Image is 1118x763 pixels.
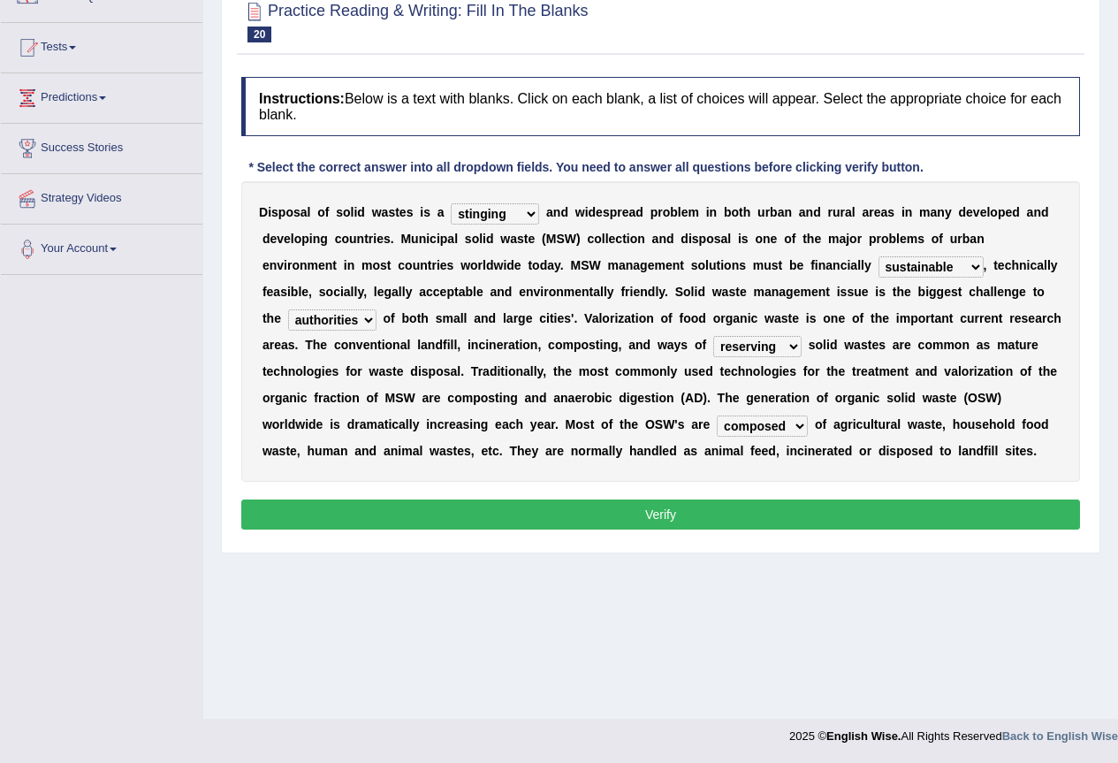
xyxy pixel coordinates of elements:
b: a [273,285,280,299]
b: l [308,205,311,219]
b: d [666,232,674,246]
b: r [828,205,833,219]
b: r [369,232,373,246]
b: u [709,258,717,272]
b: ) [576,232,581,246]
b: c [587,232,594,246]
b: S [556,232,564,246]
b: l [1047,258,1051,272]
b: d [813,205,821,219]
b: . [560,258,564,272]
b: d [540,258,548,272]
b: r [957,232,962,246]
b: p [610,205,618,219]
b: t [528,258,532,272]
b: s [465,232,472,246]
b: e [900,232,907,246]
b: o [343,205,351,219]
b: e [771,232,778,246]
b: a [862,205,869,219]
b: d [357,205,365,219]
b: f [325,205,330,219]
b: a [547,258,554,272]
b: c [335,232,342,246]
b: a [300,205,308,219]
b: n [763,232,771,246]
b: a [839,232,846,246]
b: n [710,205,718,219]
b: r [617,205,621,219]
b: e [609,232,616,246]
b: o [532,258,540,272]
b: m [753,258,764,272]
b: n [658,232,666,246]
b: W [589,258,600,272]
b: g [640,258,648,272]
b: l [483,258,486,272]
b: c [398,258,405,272]
b: c [840,258,848,272]
b: y [945,205,952,219]
b: e [622,205,629,219]
b: n [784,205,792,219]
b: a [633,258,640,272]
b: i [287,285,291,299]
b: a [629,205,636,219]
b: t [364,232,369,246]
b: t [717,258,721,272]
b: t [524,232,529,246]
b: n [818,258,826,272]
b: o [755,232,763,246]
b: o [784,232,792,246]
b: m [828,232,839,246]
b: i [340,285,344,299]
b: e [998,258,1005,272]
a: Predictions [1,73,202,118]
b: n [806,205,814,219]
b: a [1037,258,1044,272]
b: a [652,232,659,246]
b: u [411,232,419,246]
b: l [705,258,709,272]
b: i [815,258,818,272]
b: o [932,232,939,246]
b: c [430,232,437,246]
b: l [351,205,354,219]
b: d [1012,205,1020,219]
b: a [546,205,553,219]
b: s [280,285,287,299]
b: a [778,205,785,219]
b: t [779,258,783,272]
b: t [622,232,627,246]
b: c [333,285,340,299]
b: a [825,258,833,272]
b: t [428,258,432,272]
b: o [881,232,889,246]
b: W [565,232,576,246]
b: l [861,258,864,272]
b: n [905,205,913,219]
b: u [349,232,357,246]
b: , [984,258,987,272]
b: a [447,232,454,246]
b: s [384,232,391,246]
b: s [714,232,721,246]
b: t [993,258,998,272]
b: i [738,232,742,246]
b: r [765,205,770,219]
b: n [313,232,321,246]
b: n [420,258,428,272]
b: o [341,232,349,246]
strong: Back to English Wise [1002,729,1118,743]
b: o [732,205,740,219]
b: m [919,205,930,219]
b: e [270,232,277,246]
b: o [698,258,706,272]
b: i [284,258,287,272]
b: f [792,232,796,246]
b: r [869,205,873,219]
b: c [1030,258,1037,272]
b: l [896,232,900,246]
b: m [361,258,372,272]
b: w [500,232,510,246]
